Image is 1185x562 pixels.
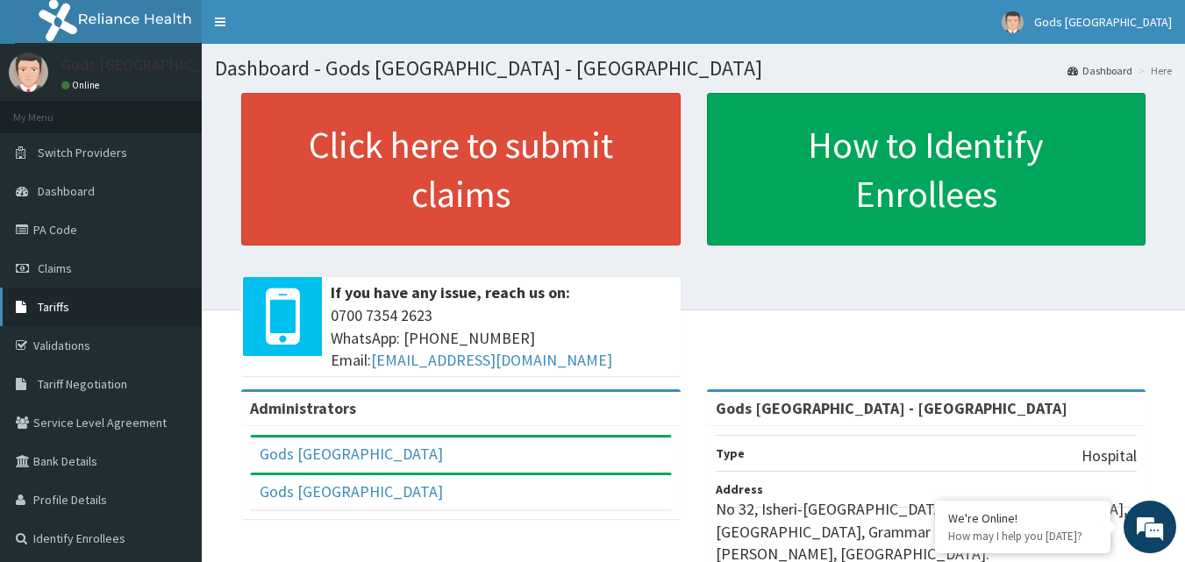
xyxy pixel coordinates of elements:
[331,282,570,302] b: If you have any issue, reach us on:
[38,183,95,199] span: Dashboard
[371,350,612,370] a: [EMAIL_ADDRESS][DOMAIN_NAME]
[38,145,127,160] span: Switch Providers
[707,93,1146,245] a: How to Identify Enrollees
[91,98,295,121] div: Chat with us now
[1002,11,1024,33] img: User Image
[288,9,330,51] div: Minimize live chat window
[38,376,127,392] span: Tariff Negotiation
[38,260,72,276] span: Claims
[716,481,763,497] b: Address
[250,398,356,418] b: Administrators
[9,375,334,437] textarea: Type your message and hit 'Enter'
[241,93,681,245] a: Click here to submit claims
[716,398,1067,418] strong: Gods [GEOGRAPHIC_DATA] - [GEOGRAPHIC_DATA]
[9,53,48,92] img: User Image
[102,169,242,346] span: We're online!
[61,79,104,91] a: Online
[1067,63,1132,78] a: Dashboard
[260,481,443,502] a: Gods [GEOGRAPHIC_DATA]
[61,57,244,73] p: Gods [GEOGRAPHIC_DATA]
[331,304,672,372] span: 0700 7354 2623 WhatsApp: [PHONE_NUMBER] Email:
[1034,14,1172,30] span: Gods [GEOGRAPHIC_DATA]
[1134,63,1172,78] li: Here
[1081,445,1137,467] p: Hospital
[948,510,1097,526] div: We're Online!
[32,88,71,132] img: d_794563401_company_1708531726252_794563401
[38,299,69,315] span: Tariffs
[716,445,745,461] b: Type
[948,529,1097,544] p: How may I help you today?
[260,444,443,464] a: Gods [GEOGRAPHIC_DATA]
[215,57,1172,80] h1: Dashboard - Gods [GEOGRAPHIC_DATA] - [GEOGRAPHIC_DATA]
